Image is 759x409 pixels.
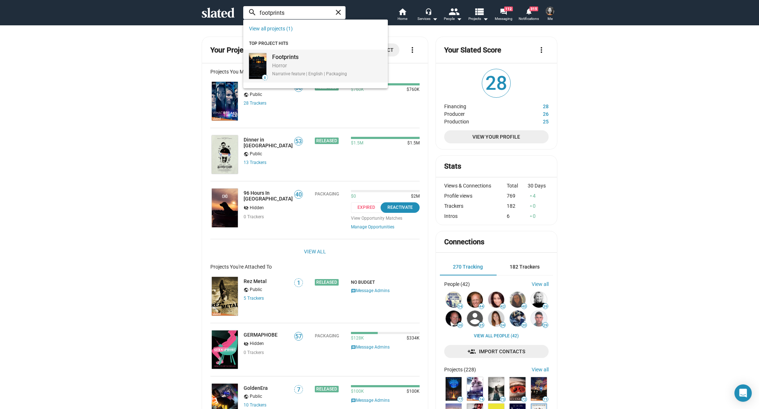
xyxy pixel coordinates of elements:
img: Steve Shapiro [446,311,462,326]
img: Shelly Bancroft [531,292,547,308]
dt: Producer [444,109,522,117]
a: View All [304,245,326,258]
span: $334K [404,336,420,341]
span: $760K [404,87,420,93]
div: Profile views [444,193,507,199]
img: GERMAPHOBE [212,330,238,369]
button: Chelsea TieuMe [541,5,559,24]
img: Ophelia [488,377,504,401]
img: 96 Hours In Vietnam [212,189,238,227]
img: Colin Brown [467,292,483,308]
span: 40 [522,304,527,309]
span: 35 [479,323,484,328]
span: 7 [295,386,303,393]
mat-icon: arrow_drop_down [455,14,463,23]
a: Super Troopers 2 [529,376,548,402]
a: View all projects (1) [249,26,293,31]
div: Intros [444,213,507,219]
mat-icon: more_vert [537,46,546,54]
span: Hidden [250,205,264,211]
div: People [444,14,462,23]
a: Import Contacts [444,345,549,358]
mat-icon: visibility_off [244,204,249,211]
span: 182 Trackers [510,264,540,270]
mat-icon: visibility_off [244,341,249,347]
span: Notifications [519,14,539,23]
mat-card-title: Your Projects [210,45,253,55]
mat-icon: headset_mic [425,8,432,14]
img: Chris Coggins [488,311,504,326]
div: Narrative feature | English | Packaging [272,71,347,77]
mat-icon: notifications [525,8,532,14]
span: 74 [479,397,484,402]
a: 10 Trackers [244,402,266,408]
img: We Summon the Darkness [446,377,462,401]
div: Packaging [315,191,339,197]
span: Hidden [250,341,264,347]
span: Home [398,14,407,23]
a: Manage Opportunities [351,224,420,230]
a: View all [532,367,549,372]
dt: Financing [444,102,522,109]
div: 182 [507,203,528,209]
mat-icon: message [351,344,356,351]
span: View Opportunity Matches [351,216,420,222]
div: 769 [507,193,528,199]
mat-icon: arrow_drop_down [481,14,490,23]
a: Dinner in [GEOGRAPHIC_DATA] [244,137,293,148]
img: Chelsea Tieu [546,7,554,15]
div: 30 Days [528,183,549,189]
span: 39 [543,304,548,309]
span: s [264,160,266,165]
button: Services [415,7,440,23]
button: Reactivate [381,202,420,213]
div: Projects You Manage [210,69,420,75]
mat-icon: forum [500,8,507,15]
img: Super Troopers 2 [531,377,547,401]
a: View Your Profile [444,130,549,143]
span: $760K [351,87,364,93]
div: Views & Connections [444,183,507,189]
div: Footprints [272,53,347,61]
span: 270 Tracking [453,264,483,270]
a: At First Light [466,376,484,402]
div: Packaging [315,333,339,338]
span: 71 [543,397,548,402]
span: 54 [458,304,463,309]
span: 57 [295,333,303,340]
mat-icon: arrow_drop_down [430,14,439,23]
img: Dinner in America [212,135,238,174]
span: View Your Profile [450,130,543,143]
span: 315 [529,7,538,11]
span: NO BUDGET [351,280,420,285]
span: 36 [458,323,463,328]
mat-card-title: Stats [444,161,461,171]
a: Home [390,7,415,23]
span: 28 [482,69,510,97]
span: 40 [295,191,303,198]
div: Trackers [444,203,507,209]
mat-icon: arrow_drop_up [528,214,533,219]
button: Message Admins [351,397,390,404]
span: 112 [504,7,513,11]
span: $100K [404,389,420,395]
span: 77 [458,397,463,402]
mat-icon: close [334,8,343,17]
span: s [262,296,264,301]
div: Reactivate [385,204,415,211]
div: 0 [528,213,549,219]
dd: 25 [522,117,549,125]
span: 44 [479,304,484,309]
img: Edouard de Lachomette [531,311,547,326]
div: 4 [528,193,549,199]
img: Footprints [249,53,266,79]
mat-icon: view_list [474,6,484,17]
img: Elizabeth Fowler [510,292,526,308]
span: s [264,101,266,106]
span: Public [250,92,262,98]
div: People (42) [444,281,470,287]
span: Import Contacts [450,345,543,358]
a: 13 Trackers [244,160,266,165]
span: $1.5M [404,140,420,146]
button: Projects [466,7,491,23]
